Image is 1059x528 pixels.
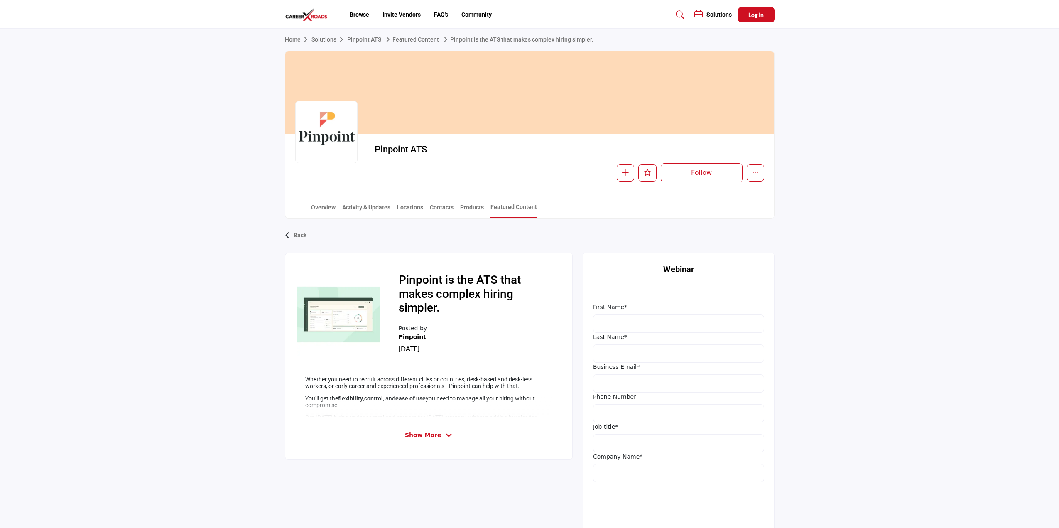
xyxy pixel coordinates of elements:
a: Home [285,36,311,43]
button: Like [638,164,657,182]
input: Job Title [593,434,764,452]
a: Products [460,203,484,218]
a: FAQ's [434,11,448,18]
p: You’ll get the , , and you need to manage all your hiring without compromise. [305,395,552,408]
p: Back [294,228,306,243]
div: Solutions [694,10,732,20]
a: Solutions [311,36,347,43]
strong: control [364,395,383,402]
a: Activity & Updates [342,203,391,218]
a: Invite Vendors [382,11,421,18]
button: More details [747,164,764,182]
p: Whether you need to recruit across different cities or countries, desk-based and desk-less worker... [305,376,552,389]
input: Phone Number [593,404,764,422]
a: Overview [311,203,336,218]
label: Last Name* [593,333,627,341]
h5: Solutions [706,11,732,18]
span: [DATE] [399,344,419,352]
input: First Name [593,314,764,333]
label: Phone Number [593,393,636,401]
a: Pinpoint ATS [347,36,381,43]
a: Community [461,11,492,18]
input: Business Email [593,374,764,393]
button: Log In [738,7,775,22]
div: Posted by [399,324,439,354]
img: No Feature content logo [297,273,380,356]
h2: Pinpoint ATS [375,144,603,155]
label: Company Name* [593,452,642,461]
img: site Logo [285,8,332,22]
p: Get [DATE] hiring under control and prepare for [DATE] strategy, without adding hurdles for recru... [305,414,552,427]
h2: Webinar [593,263,764,275]
a: Pinpoint is the ATS that makes complex hiring simpler. [441,36,593,43]
iframe: reCAPTCHA [593,495,719,528]
label: Business Email* [593,363,640,371]
a: Search [668,8,690,22]
input: Company Name [593,464,764,482]
b: Pinpoint [399,333,426,341]
span: Show More [405,431,441,440]
a: Browse [350,11,369,18]
strong: flexibility [338,395,363,402]
a: Featured Content [383,36,439,43]
button: Follow [661,163,743,182]
a: Featured Content [490,203,537,218]
label: First Name* [593,303,627,312]
label: Job title* [593,422,618,431]
a: Contacts [429,203,454,218]
input: Last Name [593,344,764,363]
h2: Pinpoint is the ATS that makes complex hiring simpler. [399,273,552,318]
span: Log In [748,11,764,18]
a: Locations [397,203,424,218]
strong: ease of use [395,395,426,402]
